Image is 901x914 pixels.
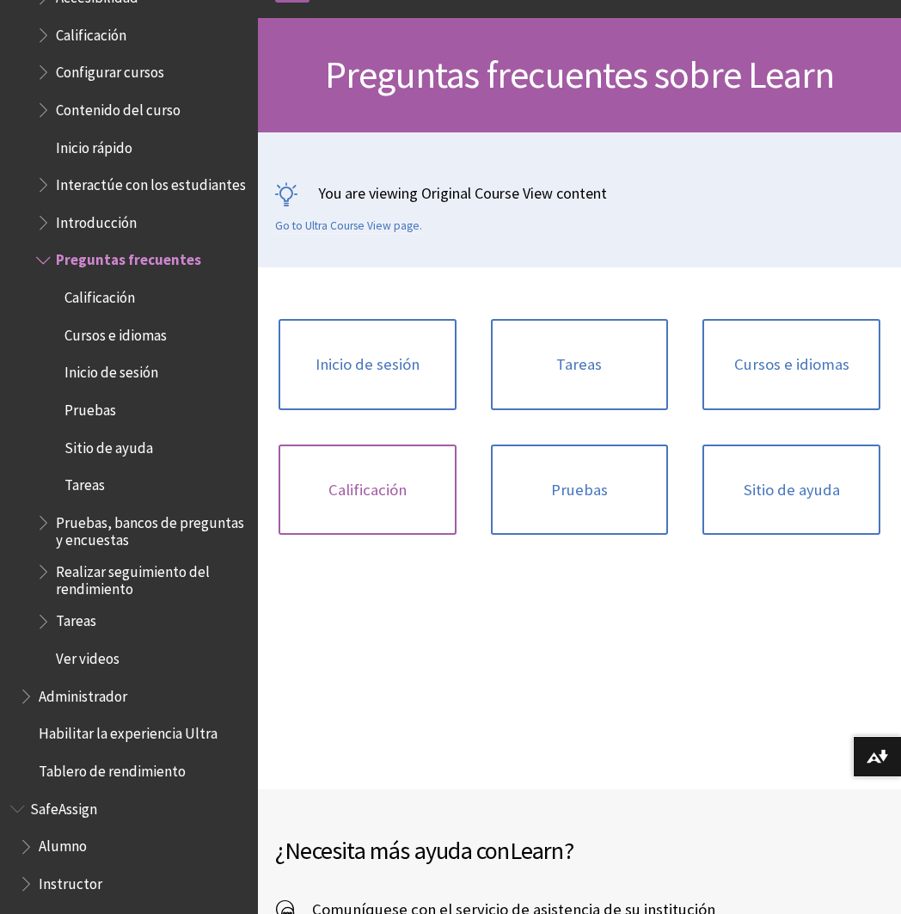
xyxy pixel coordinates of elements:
span: Inicio rápido [56,133,132,156]
a: Tareas [491,319,669,410]
a: Sitio de ayuda [702,445,880,536]
span: Tareas [56,607,96,630]
a: Go to Ultra Course View page. [275,218,422,234]
span: Realizar seguimiento del rendimiento [56,557,246,598]
a: Calificación [279,445,457,536]
span: Preguntas frecuentes sobre Learn [325,51,834,98]
span: Pruebas [64,396,116,419]
span: Tareas [64,471,105,494]
span: Preguntas frecuentes [56,246,201,269]
span: Interactúe con los estudiantes [56,170,246,193]
span: Calificación [64,283,135,306]
span: Introducción [56,208,137,231]
span: Administrador [39,682,127,705]
a: Cursos e idiomas [702,319,880,410]
span: Sitio de ayuda [64,433,153,457]
span: Cursos e idiomas [64,321,167,344]
span: Contenido del curso [56,95,181,119]
a: Inicio de sesión [279,319,457,410]
span: SafeAssign [30,794,97,818]
span: Habilitar la experiencia Ultra [39,720,218,743]
span: Ver videos [56,644,120,667]
a: Pruebas [491,445,669,536]
h2: ¿Necesita más ayuda con ? [275,832,884,868]
span: Instructor [39,869,102,893]
p: You are viewing Original Course View content [275,182,884,204]
span: Pruebas, bancos de preguntas y encuestas [56,508,246,549]
span: Alumno [39,832,87,856]
span: Inicio de sesión [64,359,158,382]
span: Calificación [56,21,126,44]
span: Configurar cursos [56,58,164,81]
span: Tablero de rendimiento [39,757,186,780]
span: Learn [510,835,564,866]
